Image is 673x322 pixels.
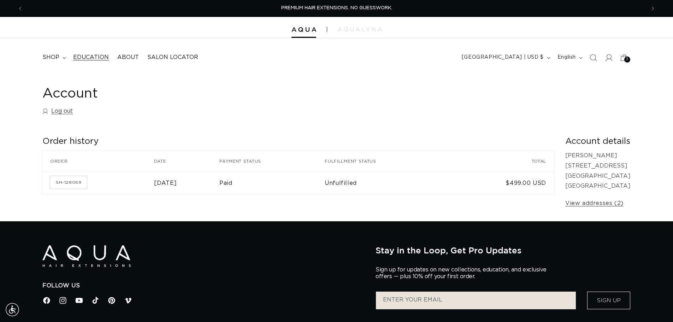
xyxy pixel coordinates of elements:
[219,172,325,194] td: Paid
[565,151,631,191] p: [PERSON_NAME] [STREET_ADDRESS] [GEOGRAPHIC_DATA] [GEOGRAPHIC_DATA]
[462,54,544,61] span: [GEOGRAPHIC_DATA] | USD $
[553,51,585,64] button: English
[50,176,87,189] a: Order number SH-128069
[12,2,28,15] button: Previous announcement
[565,198,624,209] a: View addresses (2)
[42,136,554,147] h2: Order history
[42,106,73,116] a: Log out
[376,245,631,255] h2: Stay in the Loop, Get Pro Updates
[219,151,325,172] th: Payment status
[585,50,601,65] summary: Search
[325,151,451,172] th: Fulfillment status
[143,49,202,65] a: Salon Locator
[154,151,219,172] th: Date
[645,2,661,15] button: Next announcement
[291,27,316,32] img: Aqua Hair Extensions
[42,282,365,289] h2: Follow Us
[42,85,631,103] h1: Account
[376,292,576,309] input: ENTER YOUR EMAIL
[557,54,576,61] span: English
[281,6,392,10] span: PREMIUM HAIR EXTENSIONS. NO GUESSWORK.
[42,151,154,172] th: Order
[38,49,69,65] summary: shop
[338,27,382,31] img: aqualyna.com
[451,151,554,172] th: Total
[587,292,630,309] button: Sign Up
[73,54,109,61] span: Education
[113,49,143,65] a: About
[325,172,451,194] td: Unfulfilled
[626,57,628,63] span: 3
[42,54,59,61] span: shop
[565,136,631,147] h2: Account details
[154,180,177,186] time: [DATE]
[69,49,113,65] a: Education
[457,51,553,64] button: [GEOGRAPHIC_DATA] | USD $
[42,245,131,267] img: Aqua Hair Extensions
[147,54,198,61] span: Salon Locator
[376,267,552,280] p: Sign up for updates on new collections, education, and exclusive offers — plus 10% off your first...
[117,54,139,61] span: About
[451,172,554,194] td: $499.00 USD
